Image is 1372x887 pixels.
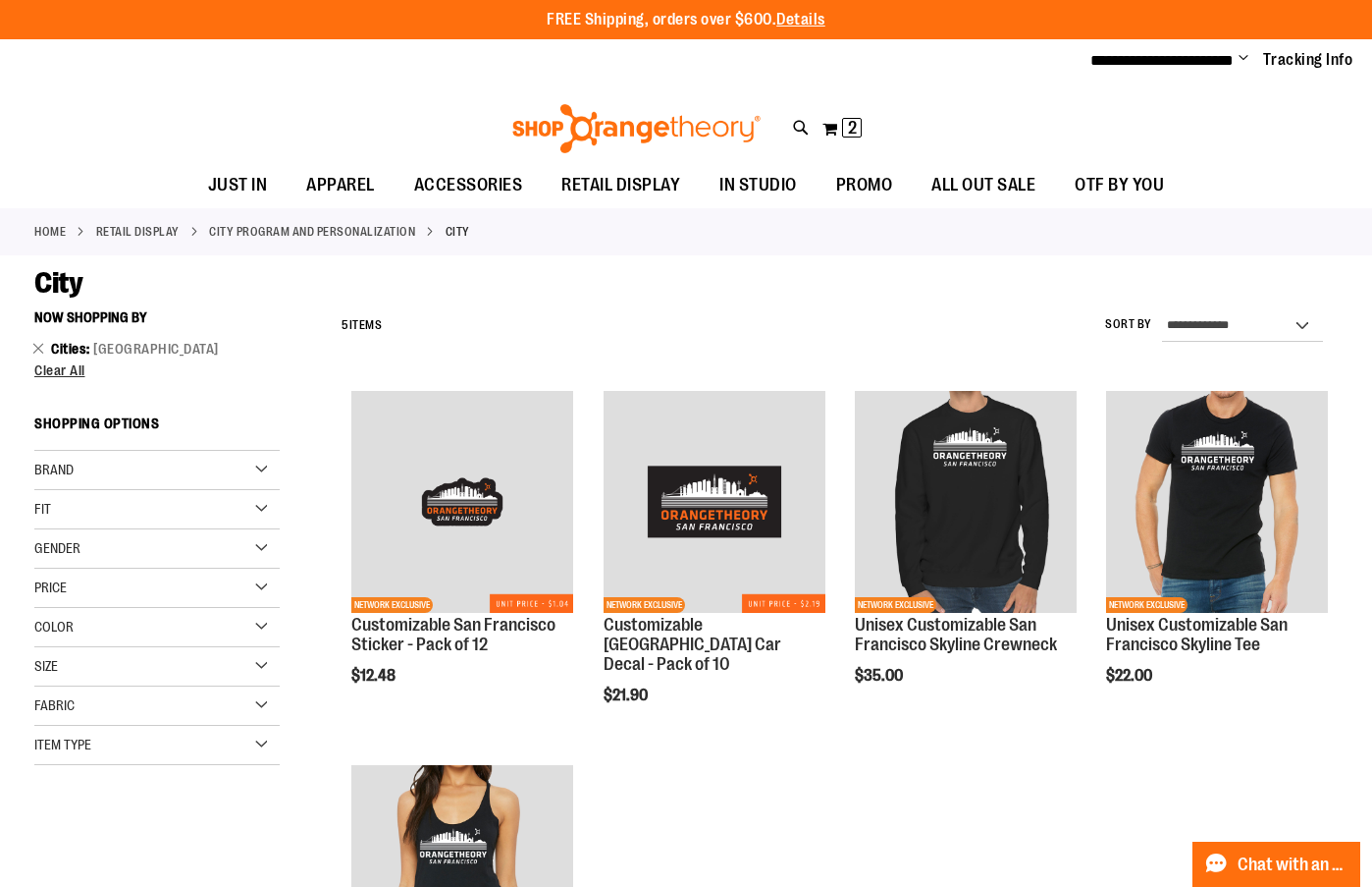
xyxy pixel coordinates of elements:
[34,362,85,378] span: Clear All
[848,118,857,138] span: 2
[34,266,82,300] span: City
[1192,842,1361,887] button: Chat with an Expert
[34,580,67,595] span: Price
[855,597,936,613] span: NETWORK EXCLUSIVE
[342,381,583,735] div: product
[34,223,66,241] a: Home
[96,223,180,241] a: RETAIL DISPLAY
[1106,615,1288,654] a: Unisex Customizable San Francisco Skyline Tee
[51,341,93,357] span: Cities
[34,363,280,377] a: Clear All
[719,163,797,207] span: IN STUDIO
[34,697,75,713] span: Fabric
[855,391,1077,613] img: Product image for Unisex Customizable San Francisco Skyline Crewneck
[34,301,157,334] button: Now Shopping by
[34,407,280,451] strong: Shopping Options
[34,737,91,752] span: Item Type
[351,615,555,654] a: Customizable San Francisco Sticker - Pack of 12
[604,615,781,674] a: Customizable [GEOGRAPHIC_DATA] Car Decal - Pack of 10
[1106,391,1328,616] a: Product image for Unisex Customizable San Francisco Skyline TeeNETWORK EXCLUSIVE
[836,163,893,207] span: PROMO
[1075,163,1164,207] span: OTF BY YOU
[547,9,825,31] p: FREE Shipping, orders over $600.
[446,223,470,241] strong: City
[34,619,74,635] span: Color
[351,667,398,685] span: $12.48
[1105,316,1152,333] label: Sort By
[351,391,573,616] a: Product image for Customizable San Francisco Sticker - 12 PKNETWORK EXCLUSIVE
[594,381,835,753] div: product
[306,163,375,207] span: APPAREL
[414,163,523,207] span: ACCESSORIES
[1238,856,1348,874] span: Chat with an Expert
[1239,50,1248,70] button: Account menu
[1096,381,1338,735] div: product
[604,687,651,704] span: $21.90
[1106,597,1187,613] span: NETWORK EXCLUSIVE
[561,163,680,207] span: RETAIL DISPLAY
[604,391,825,613] img: Product image for Customizable San Francisco Car Decal - 10 PK
[776,11,825,28] a: Details
[34,540,80,556] span: Gender
[1106,391,1328,613] img: Product image for Unisex Customizable San Francisco Skyline Tee
[855,615,1057,654] a: Unisex Customizable San Francisco Skyline Crewneck
[931,163,1035,207] span: ALL OUT SALE
[604,597,685,613] span: NETWORK EXCLUSIVE
[855,391,1077,616] a: Product image for Unisex Customizable San Francisco Skyline CrewneckNETWORK EXCLUSIVE
[1263,49,1353,71] a: Tracking Info
[351,391,573,613] img: Product image for Customizable San Francisco Sticker - 12 PK
[93,341,219,357] span: [GEOGRAPHIC_DATA]
[208,163,268,207] span: JUST IN
[34,658,58,674] span: Size
[509,104,764,153] img: Shop Orangetheory
[845,381,1086,735] div: product
[209,223,415,241] a: CITY PROGRAM AND PERSONALIZATION
[351,597,433,613] span: NETWORK EXCLUSIVE
[34,462,74,477] span: Brand
[855,667,906,685] span: $35.00
[342,318,349,332] span: 5
[34,501,51,517] span: Fit
[604,391,825,616] a: Product image for Customizable San Francisco Car Decal - 10 PKNETWORK EXCLUSIVE
[1106,667,1155,685] span: $22.00
[342,310,382,341] h2: Items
